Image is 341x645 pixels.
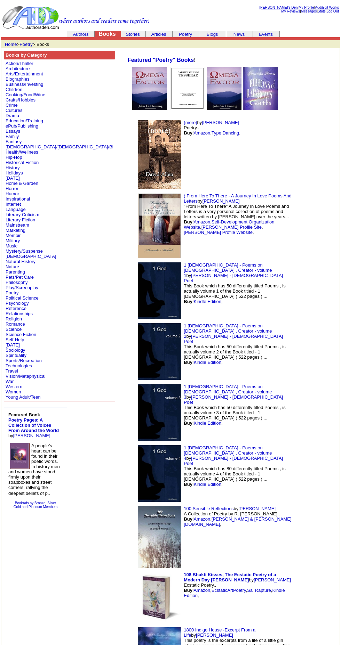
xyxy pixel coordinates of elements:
[6,155,22,160] a: Hip-Hop
[6,160,39,165] a: Historical Fiction
[6,374,46,379] a: Vision/Metaphysical
[184,219,192,224] b: Buy
[170,67,205,110] img: 78927.jpg
[5,42,49,47] font: > > Books
[2,6,150,30] img: header_logo2.gif
[301,9,317,13] a: Messages
[243,105,278,111] a: Ribbons of Rainbows
[184,130,192,136] b: Buy
[6,358,42,363] a: Sports/Recreation
[299,134,327,175] img: shim.gif
[6,87,22,92] a: Children
[207,67,241,110] img: 30214.jpg
[184,588,192,593] b: Buy
[184,334,283,344] a: [PERSON_NAME] - [DEMOGRAPHIC_DATA] Poet
[138,323,181,380] img: 68037.jpg
[184,193,292,204] a: ) From Here To There - A Journey In Love Poems And Letters
[194,516,211,522] a: Amazon
[138,120,181,189] img: 69336.jpg
[128,57,194,63] a: Featured "Poetry" Books
[132,105,167,111] a: Omega Factor
[201,224,262,230] a: [PERSON_NAME] Profile Site
[184,456,283,466] a: [PERSON_NAME] - [DEMOGRAPHIC_DATA] Poet
[318,9,326,13] a: Stats
[5,42,17,47] a: Home
[333,476,335,477] img: shim.gif
[326,9,339,13] a: Log Out
[184,120,197,125] a: (more)
[202,120,239,125] a: [PERSON_NAME]
[299,331,327,373] img: shim.gif
[8,412,59,438] font: by
[6,71,43,76] a: Arts/Entertainment
[6,363,32,368] a: Technologies
[333,157,335,158] img: shim.gif
[6,103,18,108] a: Crime
[184,299,192,304] b: Buy
[207,105,241,111] a: Omega Factor
[184,394,283,405] a: [PERSON_NAME] - [DEMOGRAPHIC_DATA] Poet
[6,118,43,123] a: Education/Training
[6,66,30,71] a: Architecture
[6,238,20,243] a: Military
[184,334,285,365] font: by This Book which has 50 differently titled Poems , is actually volume 2 of the Book titled - 1 ...
[6,321,25,327] a: Romance
[184,219,274,230] a: Self-Development Organization Website
[184,421,192,426] b: Buy
[179,32,192,37] a: Poetry
[6,181,38,186] a: Home & Garden
[243,67,278,110] img: 26827.jpg
[6,259,35,264] a: Natural History
[6,52,47,58] b: Books by Category
[6,269,25,275] a: Parenting
[184,588,285,598] a: Kindle Edition
[6,82,43,87] a: Business/Investing
[212,130,239,136] a: Type Dancing
[333,539,335,541] img: shim.gif
[299,205,327,246] img: shim.gif
[194,421,222,426] a: Kindle Edition
[6,202,21,207] a: Internet
[126,32,140,37] a: Stories
[6,170,23,175] a: Holidays
[299,453,327,495] img: shim.gif
[184,273,285,304] font: by This Book which has 50 differently titled Poems , is actually volume 1 of the Book titled - 1 ...
[8,443,60,496] font: A people’s heart can be found in their poetic words. In history men and women have stood firmly u...
[184,516,192,522] b: Buy
[6,113,19,118] a: Drama
[184,506,291,527] font: by A Collection of Poetry by R. [PERSON_NAME].. ! , ,
[6,149,38,155] a: Health/Wellness
[14,501,58,509] a: BookAds by Bronze, SilverGold and Platinum Members
[247,588,271,593] a: Sai Rapture
[299,270,327,311] img: shim.gif
[6,92,45,97] a: Cooking/Food/Wine
[170,105,205,111] a: TESSERAE
[184,506,233,511] a: 100 Sensible Reflections
[6,165,19,170] a: History
[6,108,22,113] a: Cultures
[6,233,21,238] a: Memoir
[184,456,285,487] font: by This Book which has 80 differently titled Poems , is actually volume 4 of the Book titled - 1 ...
[6,306,26,311] a: Reference
[299,577,327,618] img: shim.gif
[299,392,327,433] img: shim.gif
[6,144,113,149] a: [DEMOGRAPHIC_DATA]/[DEMOGRAPHIC_DATA]/Bi
[6,97,35,103] a: Crafts/Hobbies
[138,506,181,568] img: 12314.JPG
[6,301,29,306] a: Psychology
[99,31,116,37] a: Books
[194,299,222,304] a: Kindle Edition
[6,394,41,400] a: Young Adult/Teen
[6,61,33,66] a: Action/Thriller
